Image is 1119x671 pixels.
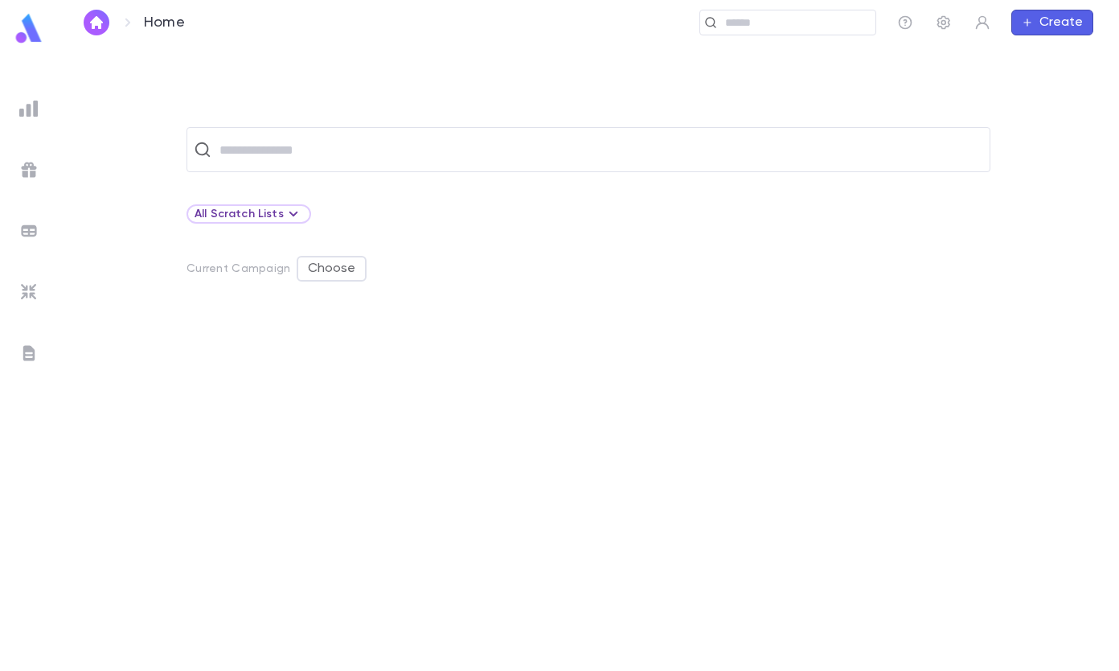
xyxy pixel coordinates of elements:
img: letters_grey.7941b92b52307dd3b8a917253454ce1c.svg [19,344,39,363]
div: All Scratch Lists [195,204,303,224]
div: All Scratch Lists [186,204,311,224]
p: Current Campaign [186,262,290,275]
button: Create [1011,10,1093,35]
img: reports_grey.c525e4749d1bce6a11f5fe2a8de1b229.svg [19,99,39,118]
button: Choose [297,256,367,282]
img: home_white.a664292cf8c1dea59945f0da9f25487c.svg [87,16,106,29]
img: campaigns_grey.99e729a5f7ee94e3726e6486bddda8f1.svg [19,160,39,179]
img: logo [13,13,45,44]
p: Home [144,14,185,31]
img: batches_grey.339ca447c9d9533ef1741baa751efc33.svg [19,221,39,241]
img: imports_grey.530a8a0e642e233f2baf0ef88e8c9fcb.svg [19,282,39,302]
